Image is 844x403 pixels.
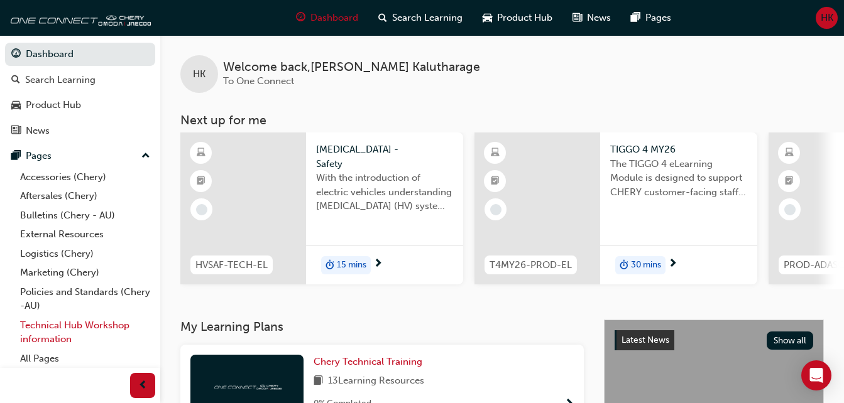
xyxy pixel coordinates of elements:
[368,5,473,31] a: search-iconSearch Learning
[286,5,368,31] a: guage-iconDashboard
[15,225,155,244] a: External Resources
[587,11,611,25] span: News
[15,263,155,282] a: Marketing (Chery)
[784,204,796,215] span: learningRecordVerb_NONE-icon
[141,148,150,164] span: up-icon
[5,40,155,144] button: DashboardSearch LearningProduct HubNews
[316,171,453,213] span: With the introduction of electric vehicles understanding [MEDICAL_DATA] (HV) systems is critical ...
[223,60,480,75] span: Welcome back , [PERSON_NAME] Kalutharage
[821,11,833,25] span: HK
[11,151,21,162] span: pages-icon
[785,145,794,161] span: learningResourceType_ELEARNING-icon
[573,10,582,26] span: news-icon
[160,113,844,127] h3: Next up for me
[11,75,20,86] span: search-icon
[816,7,838,29] button: HK
[6,5,151,30] img: oneconnect
[314,356,422,367] span: Chery Technical Training
[373,259,383,270] span: next-icon
[785,173,794,190] span: booktick-icon
[631,10,640,26] span: pages-icon
[25,73,96,87] div: Search Learning
[15,282,155,316] a: Policies and Standards (Chery -AU)
[11,49,21,60] span: guage-icon
[197,173,206,190] span: booktick-icon
[5,94,155,117] a: Product Hub
[314,373,323,389] span: book-icon
[621,5,681,31] a: pages-iconPages
[5,68,155,92] a: Search Learning
[767,331,814,350] button: Show all
[5,144,155,168] button: Pages
[223,75,294,87] span: To One Connect
[314,355,427,369] a: Chery Technical Training
[316,142,453,171] span: [MEDICAL_DATA] - Safety
[196,204,207,215] span: learningRecordVerb_NONE-icon
[195,258,268,272] span: HVSAF-TECH-EL
[15,206,155,225] a: Bulletins (Chery - AU)
[473,5,562,31] a: car-iconProduct Hub
[645,11,671,25] span: Pages
[497,11,552,25] span: Product Hub
[26,149,52,163] div: Pages
[5,43,155,66] a: Dashboard
[491,145,500,161] span: learningResourceType_ELEARNING-icon
[11,100,21,111] span: car-icon
[296,10,305,26] span: guage-icon
[326,257,334,274] span: duration-icon
[11,126,21,137] span: news-icon
[180,320,584,334] h3: My Learning Plans
[392,11,463,25] span: Search Learning
[490,204,501,215] span: learningRecordVerb_NONE-icon
[668,259,677,270] span: next-icon
[474,132,757,284] a: T4MY26-PROD-ELTIGGO 4 MY26The TIGGO 4 eLearning Module is designed to support CHERY customer-faci...
[620,257,628,274] span: duration-icon
[328,373,424,389] span: 13 Learning Resources
[631,258,661,272] span: 30 mins
[15,186,155,206] a: Aftersales (Chery)
[310,11,358,25] span: Dashboard
[15,349,155,368] a: All Pages
[15,244,155,264] a: Logistics (Chery)
[26,124,50,138] div: News
[197,145,206,161] span: learningResourceType_ELEARNING-icon
[491,173,500,190] span: booktick-icon
[212,380,282,392] img: oneconnect
[610,142,747,157] span: TIGGO 4 MY26
[490,258,572,272] span: T4MY26-PROD-EL
[5,119,155,142] a: News
[193,67,206,82] span: HK
[337,258,366,272] span: 15 mins
[615,330,813,350] a: Latest NewsShow all
[622,335,669,345] span: Latest News
[15,168,155,187] a: Accessories (Chery)
[138,378,148,394] span: prev-icon
[15,316,155,349] a: Technical Hub Workshop information
[378,10,387,26] span: search-icon
[801,360,831,390] div: Open Intercom Messenger
[483,10,492,26] span: car-icon
[562,5,621,31] a: news-iconNews
[180,132,463,284] a: HVSAF-TECH-EL[MEDICAL_DATA] - SafetyWith the introduction of electric vehicles understanding [MED...
[610,157,747,200] span: The TIGGO 4 eLearning Module is designed to support CHERY customer-facing staff with the product ...
[26,98,81,112] div: Product Hub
